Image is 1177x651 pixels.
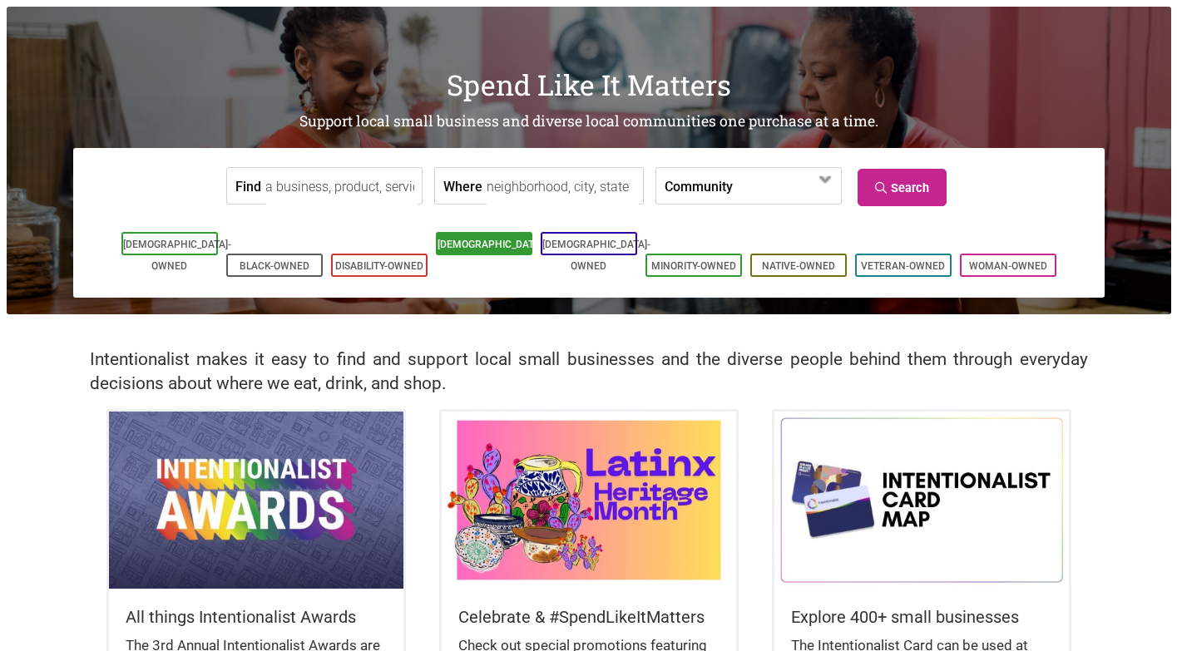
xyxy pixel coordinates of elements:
[458,605,720,629] h5: Celebrate & #SpendLikeItMatters
[774,412,1069,588] img: Intentionalist Card Map
[7,111,1171,132] h2: Support local small business and diverse local communities one purchase at a time.
[240,260,309,272] a: Black-Owned
[487,168,639,205] input: neighborhood, city, state
[335,260,423,272] a: Disability-Owned
[665,168,733,204] label: Community
[442,412,736,588] img: Latinx / Hispanic Heritage Month
[969,260,1047,272] a: Woman-Owned
[123,239,231,272] a: [DEMOGRAPHIC_DATA]-Owned
[791,605,1052,629] h5: Explore 400+ small businesses
[443,168,482,204] label: Where
[265,168,418,205] input: a business, product, service
[861,260,945,272] a: Veteran-Owned
[762,260,835,272] a: Native-Owned
[109,412,403,588] img: Intentionalist Awards
[651,260,736,272] a: Minority-Owned
[90,348,1088,396] h2: Intentionalist makes it easy to find and support local small businesses and the diverse people be...
[858,169,947,206] a: Search
[438,239,546,272] a: [DEMOGRAPHIC_DATA]-Owned
[542,239,650,272] a: [DEMOGRAPHIC_DATA]-Owned
[126,605,387,629] h5: All things Intentionalist Awards
[7,65,1171,105] h1: Spend Like It Matters
[235,168,261,204] label: Find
